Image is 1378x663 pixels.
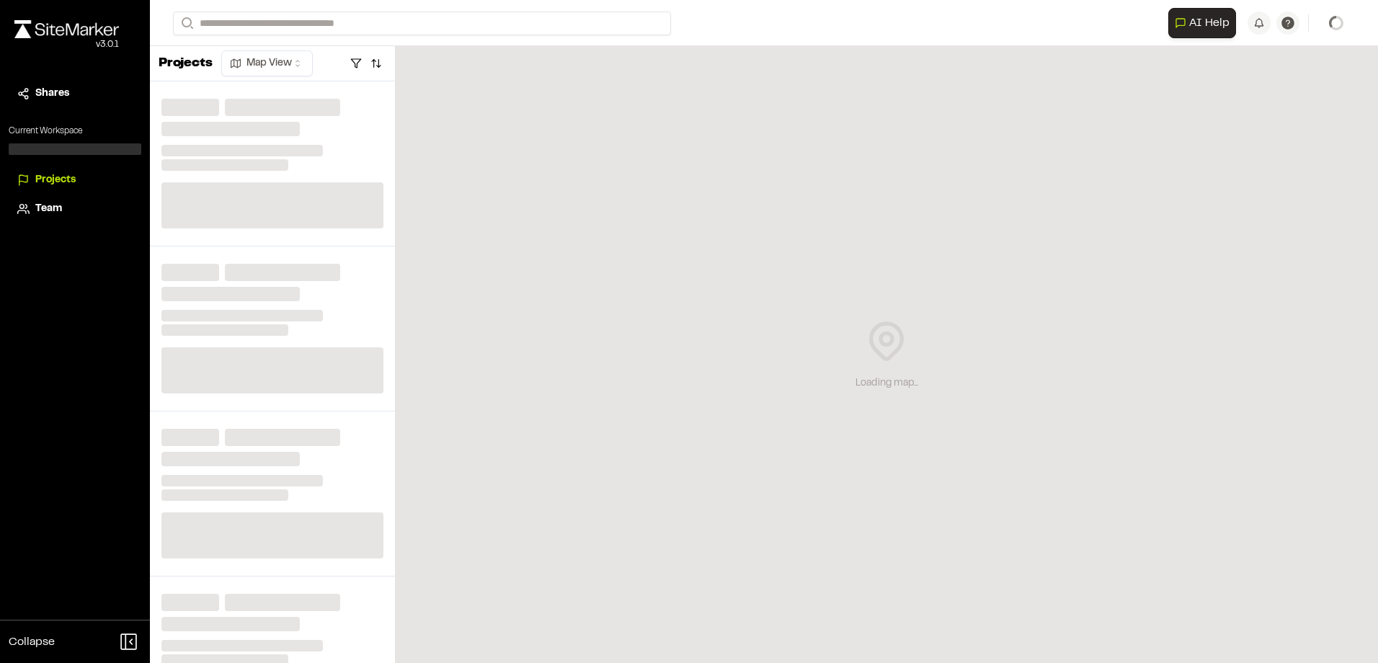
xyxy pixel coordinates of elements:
[855,375,918,391] div: Loading map...
[1168,8,1236,38] button: Open AI Assistant
[17,201,133,217] a: Team
[1189,14,1230,32] span: AI Help
[14,38,119,51] div: Oh geez...please don't...
[159,54,213,74] p: Projects
[17,172,133,188] a: Projects
[173,12,199,35] button: Search
[9,633,55,651] span: Collapse
[35,172,76,188] span: Projects
[35,201,62,217] span: Team
[9,125,141,138] p: Current Workspace
[35,86,69,102] span: Shares
[1168,8,1242,38] div: Open AI Assistant
[17,86,133,102] a: Shares
[14,20,119,38] img: rebrand.png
